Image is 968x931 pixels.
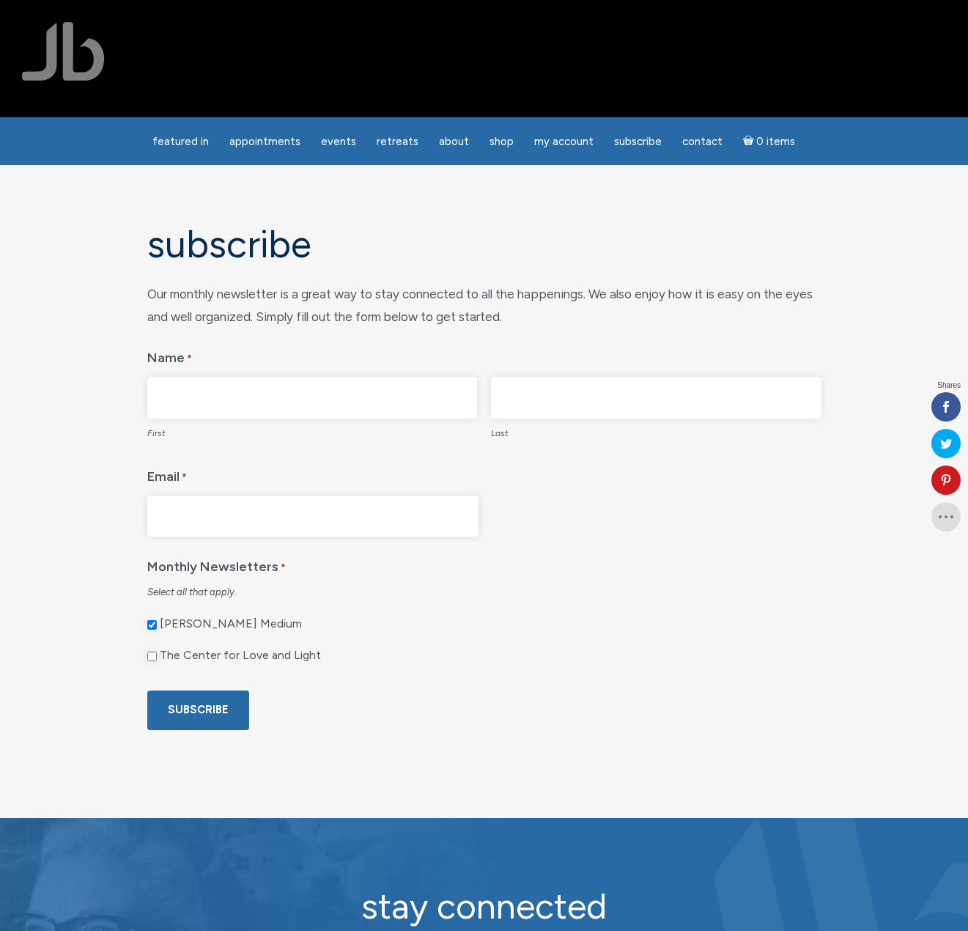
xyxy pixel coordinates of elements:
[147,283,821,328] div: Our monthly newsletter is a great way to stay connected to all the happenings. We also enjoy how ...
[430,128,478,156] a: About
[160,617,302,632] label: [PERSON_NAME] Medium
[321,135,356,148] span: Events
[147,458,187,490] label: Email
[439,135,469,148] span: About
[152,135,209,148] span: featured in
[147,339,821,371] legend: Name
[489,135,514,148] span: Shop
[481,128,522,156] a: Shop
[147,419,478,445] label: First
[147,548,821,580] legend: Monthly Newsletters
[221,128,309,156] a: Appointments
[144,128,218,156] a: featured in
[525,128,602,156] a: My Account
[224,887,745,926] h2: stay connected
[605,128,670,156] a: Subscribe
[147,586,821,599] div: Select all that apply.
[377,135,418,148] span: Retreats
[534,135,594,148] span: My Account
[673,128,731,156] a: Contact
[937,382,961,389] span: Shares
[614,135,662,148] span: Subscribe
[312,128,365,156] a: Events
[734,126,805,156] a: Cart0 items
[160,648,321,663] label: The Center for Love and Light
[147,691,249,729] input: Subscribe
[229,135,300,148] span: Appointments
[368,128,427,156] a: Retreats
[22,22,105,81] img: Jamie Butler. The Everyday Medium
[743,135,757,148] i: Cart
[756,136,795,147] span: 0 items
[147,224,821,265] h1: Subscribe
[491,419,821,445] label: Last
[682,135,723,148] span: Contact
